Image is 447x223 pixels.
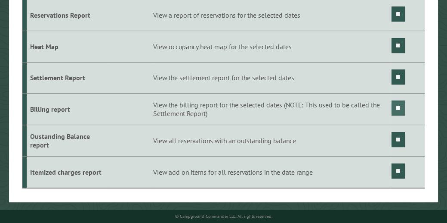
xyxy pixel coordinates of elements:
[27,157,109,188] td: Itemized charges report
[152,94,390,125] td: View the billing report for the selected dates (NOTE: This used to be called the Settlement Report)
[175,214,272,219] small: © Campground Commander LLC. All rights reserved.
[152,125,390,157] td: View all reservations with an outstanding balance
[152,31,390,62] td: View occupancy heat map for the selected dates
[27,31,109,62] td: Heat Map
[152,62,390,94] td: View the settlement report for the selected dates
[27,62,109,94] td: Settlement Report
[27,94,109,125] td: Billing report
[152,157,390,188] td: View add on items for all reservations in the date range
[27,125,109,157] td: Oustanding Balance report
